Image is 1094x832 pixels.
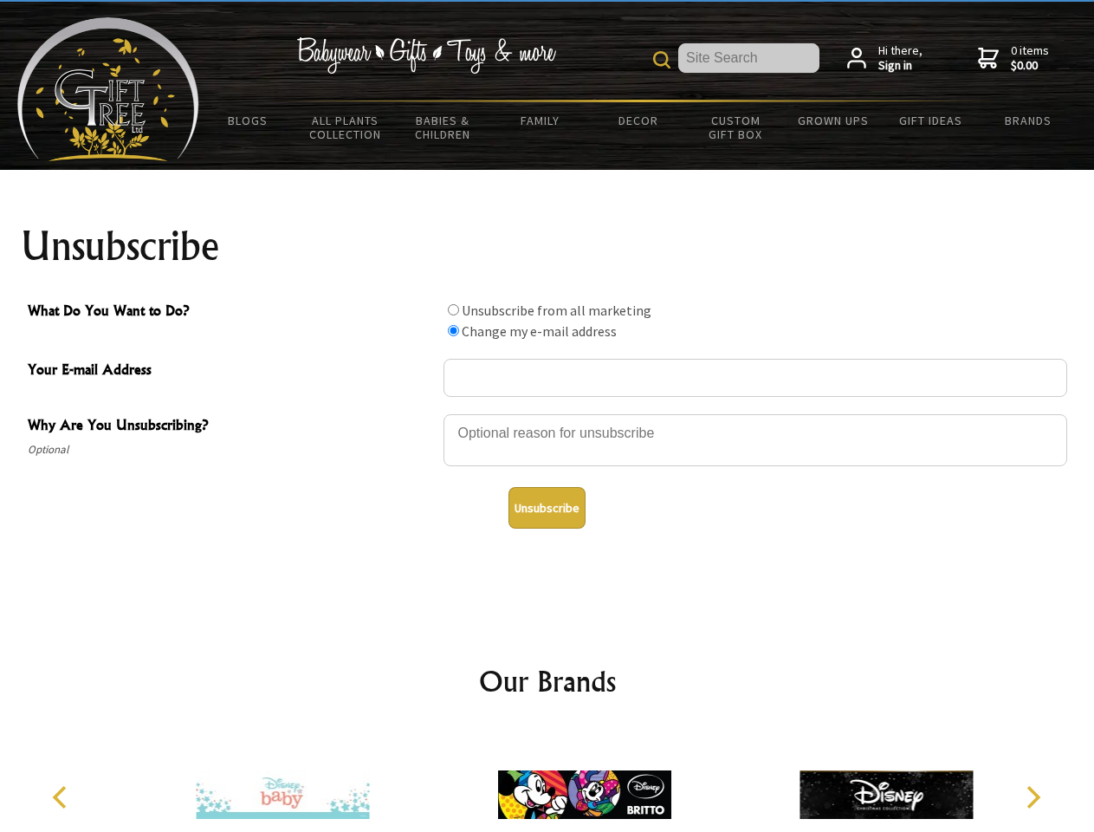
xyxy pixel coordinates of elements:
[847,43,922,74] a: Hi there,Sign in
[1011,42,1049,74] span: 0 items
[882,102,980,139] a: Gift Ideas
[43,778,81,816] button: Previous
[443,359,1067,397] input: Your E-mail Address
[492,102,590,139] a: Family
[462,302,651,319] label: Unsubscribe from all marketing
[687,102,785,153] a: Custom Gift Box
[978,43,1049,74] a: 0 items$0.00
[878,43,922,74] span: Hi there,
[199,102,297,139] a: BLOGS
[17,17,199,161] img: Babyware - Gifts - Toys and more...
[678,43,819,73] input: Site Search
[296,37,556,74] img: Babywear - Gifts - Toys & more
[462,322,617,340] label: Change my e-mail address
[448,325,459,336] input: What Do You Want to Do?
[28,359,435,384] span: Your E-mail Address
[980,102,1078,139] a: Brands
[1013,778,1052,816] button: Next
[394,102,492,153] a: Babies & Children
[1011,58,1049,74] strong: $0.00
[297,102,395,153] a: All Plants Collection
[508,487,586,529] button: Unsubscribe
[28,439,435,460] span: Optional
[28,414,435,439] span: Why Are You Unsubscribing?
[878,58,922,74] strong: Sign in
[784,102,882,139] a: Grown Ups
[589,102,687,139] a: Decor
[35,660,1060,702] h2: Our Brands
[653,51,670,68] img: product search
[28,300,435,325] span: What Do You Want to Do?
[448,304,459,315] input: What Do You Want to Do?
[21,225,1074,267] h1: Unsubscribe
[443,414,1067,466] textarea: Why Are You Unsubscribing?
